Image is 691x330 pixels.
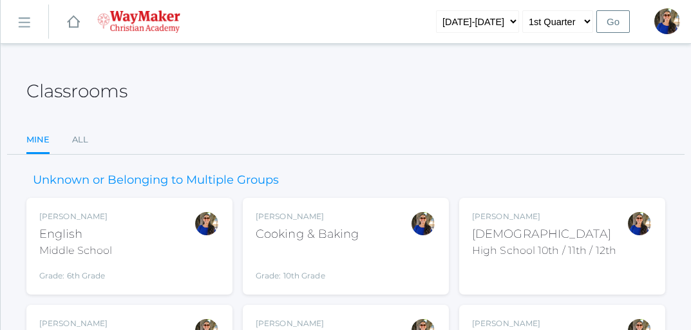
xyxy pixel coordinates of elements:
[72,127,88,153] a: All
[39,226,112,243] div: English
[654,8,680,34] div: Stephanie Todhunter
[256,211,359,222] div: [PERSON_NAME]
[97,10,180,33] img: waymaker-logo-stack-white-1602f2b1af18da31a5905e9982d058868370996dac5278e84edea6dabf9a3315.png
[26,174,285,187] h3: Unknown or Belonging to Multiple Groups
[596,10,630,33] input: Go
[26,81,128,101] h2: Classrooms
[194,211,220,237] div: Stephanie Todhunter
[39,264,112,282] div: Grade: 6th Grade
[39,211,112,222] div: [PERSON_NAME]
[256,248,359,282] div: Grade: 10th Grade
[410,211,436,237] div: Stephanie Todhunter
[472,243,616,258] div: High School 10th / 11th / 12th
[39,243,112,258] div: Middle School
[39,318,118,329] div: [PERSON_NAME]
[472,226,616,243] div: [DEMOGRAPHIC_DATA]
[627,211,652,237] div: Stephanie Todhunter
[256,318,325,329] div: [PERSON_NAME]
[256,226,359,243] div: Cooking & Baking
[472,318,553,329] div: [PERSON_NAME]
[26,127,50,155] a: Mine
[472,211,616,222] div: [PERSON_NAME]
